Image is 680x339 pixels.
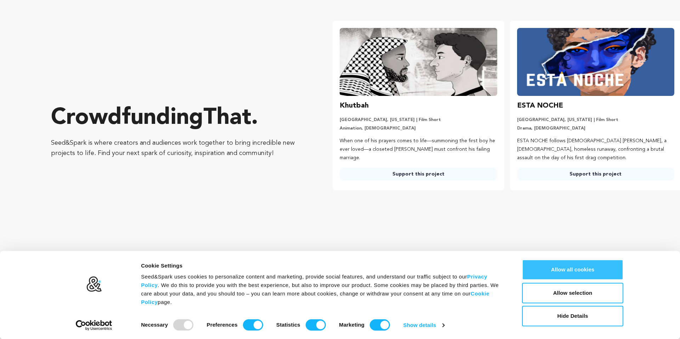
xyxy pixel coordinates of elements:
div: Seed&Spark uses cookies to personalize content and marketing, provide social features, and unders... [141,272,506,306]
a: Usercentrics Cookiebot - opens in a new window [63,320,125,331]
p: ESTA NOCHE follows [DEMOGRAPHIC_DATA] [PERSON_NAME], a [DEMOGRAPHIC_DATA], homeless runaway, conf... [517,137,674,162]
strong: Necessary [141,322,168,328]
img: logo [86,276,102,293]
a: Show details [403,320,444,331]
img: Khutbah image [340,28,497,96]
p: When one of his prayers comes to life—summoning the first boy he ever loved—a closeted [PERSON_NA... [340,137,497,162]
a: Support this project [517,168,674,180]
a: Support this project [340,168,497,180]
button: Allow all cookies [522,259,623,280]
p: [GEOGRAPHIC_DATA], [US_STATE] | Film Short [517,117,674,123]
p: Seed&Spark is where creators and audiences work together to bring incredible new projects to life... [51,138,304,159]
p: Animation, [DEMOGRAPHIC_DATA] [340,126,497,131]
h3: Khutbah [340,100,369,111]
button: Allow selection [522,283,623,303]
p: [GEOGRAPHIC_DATA], [US_STATE] | Film Short [340,117,497,123]
strong: Marketing [339,322,364,328]
h3: ESTA NOCHE [517,100,563,111]
img: ESTA NOCHE image [517,28,674,96]
strong: Statistics [276,322,300,328]
div: Cookie Settings [141,262,506,270]
p: Crowdfunding that . [51,104,304,132]
strong: Preferences [207,322,238,328]
a: Privacy Policy [141,274,487,288]
button: Hide Details [522,306,623,326]
p: Drama, [DEMOGRAPHIC_DATA] [517,126,674,131]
